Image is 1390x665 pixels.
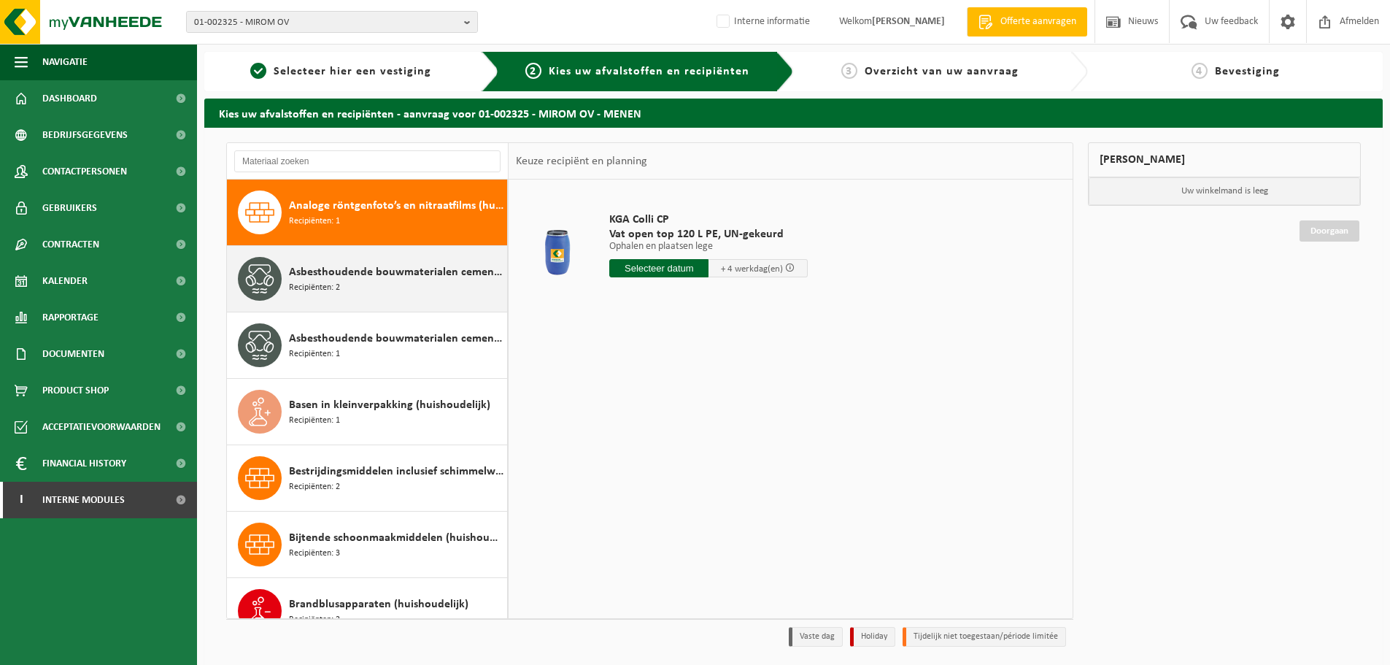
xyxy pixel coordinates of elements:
span: Asbesthoudende bouwmaterialen cementgebonden met isolatie(hechtgebonden) [289,330,503,347]
span: KGA Colli CP [609,212,808,227]
span: Overzicht van uw aanvraag [865,66,1019,77]
span: Gebruikers [42,190,97,226]
span: Brandblusapparaten (huishoudelijk) [289,596,468,613]
span: Asbesthoudende bouwmaterialen cementgebonden (hechtgebonden) [289,264,503,281]
span: I [15,482,28,518]
span: 01-002325 - MIROM OV [194,12,458,34]
span: 4 [1192,63,1208,79]
span: Documenten [42,336,104,372]
li: Tijdelijk niet toegestaan/période limitée [903,627,1066,647]
span: Vat open top 120 L PE, UN-gekeurd [609,227,808,242]
a: Doorgaan [1300,220,1359,242]
a: Offerte aanvragen [967,7,1087,36]
input: Selecteer datum [609,259,708,277]
span: Rapportage [42,299,99,336]
strong: [PERSON_NAME] [872,16,945,27]
button: 01-002325 - MIROM OV [186,11,478,33]
button: Brandblusapparaten (huishoudelijk) Recipiënten: 2 [227,578,508,645]
span: Recipiënten: 2 [289,281,340,295]
button: Bijtende schoonmaakmiddelen (huishoudelijk) Recipiënten: 3 [227,512,508,578]
span: Bestrijdingsmiddelen inclusief schimmelwerende beschermingsmiddelen (huishoudelijk) [289,463,503,480]
span: Product Shop [42,372,109,409]
span: Offerte aanvragen [997,15,1080,29]
button: Asbesthoudende bouwmaterialen cementgebonden met isolatie(hechtgebonden) Recipiënten: 1 [227,312,508,379]
a: 1Selecteer hier een vestiging [212,63,470,80]
label: Interne informatie [714,11,810,33]
span: Selecteer hier een vestiging [274,66,431,77]
span: Bevestiging [1215,66,1280,77]
button: Basen in kleinverpakking (huishoudelijk) Recipiënten: 1 [227,379,508,445]
span: Recipiënten: 1 [289,347,340,361]
p: Ophalen en plaatsen lege [609,242,808,252]
span: Recipiënten: 3 [289,547,340,561]
span: Acceptatievoorwaarden [42,409,161,445]
span: Dashboard [42,80,97,117]
span: Bedrijfsgegevens [42,117,128,153]
span: Recipiënten: 2 [289,480,340,494]
span: 1 [250,63,266,79]
span: Kies uw afvalstoffen en recipiënten [549,66,749,77]
span: + 4 werkdag(en) [721,264,783,274]
li: Holiday [850,627,895,647]
span: Recipiënten: 1 [289,414,340,428]
span: Contactpersonen [42,153,127,190]
span: Navigatie [42,44,88,80]
h2: Kies uw afvalstoffen en recipiënten - aanvraag voor 01-002325 - MIROM OV - MENEN [204,99,1383,127]
p: Uw winkelmand is leeg [1089,177,1360,205]
span: Bijtende schoonmaakmiddelen (huishoudelijk) [289,529,503,547]
span: Contracten [42,226,99,263]
button: Asbesthoudende bouwmaterialen cementgebonden (hechtgebonden) Recipiënten: 2 [227,246,508,312]
span: Recipiënten: 2 [289,613,340,627]
button: Bestrijdingsmiddelen inclusief schimmelwerende beschermingsmiddelen (huishoudelijk) Recipiënten: 2 [227,445,508,512]
button: Analoge röntgenfoto’s en nitraatfilms (huishoudelijk) Recipiënten: 1 [227,180,508,246]
span: Recipiënten: 1 [289,215,340,228]
span: Financial History [42,445,126,482]
span: Basen in kleinverpakking (huishoudelijk) [289,396,490,414]
span: Interne modules [42,482,125,518]
span: Kalender [42,263,88,299]
span: 3 [841,63,857,79]
input: Materiaal zoeken [234,150,501,172]
span: Analoge röntgenfoto’s en nitraatfilms (huishoudelijk) [289,197,503,215]
span: 2 [525,63,541,79]
div: [PERSON_NAME] [1088,142,1361,177]
li: Vaste dag [789,627,843,647]
div: Keuze recipiënt en planning [509,143,655,180]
